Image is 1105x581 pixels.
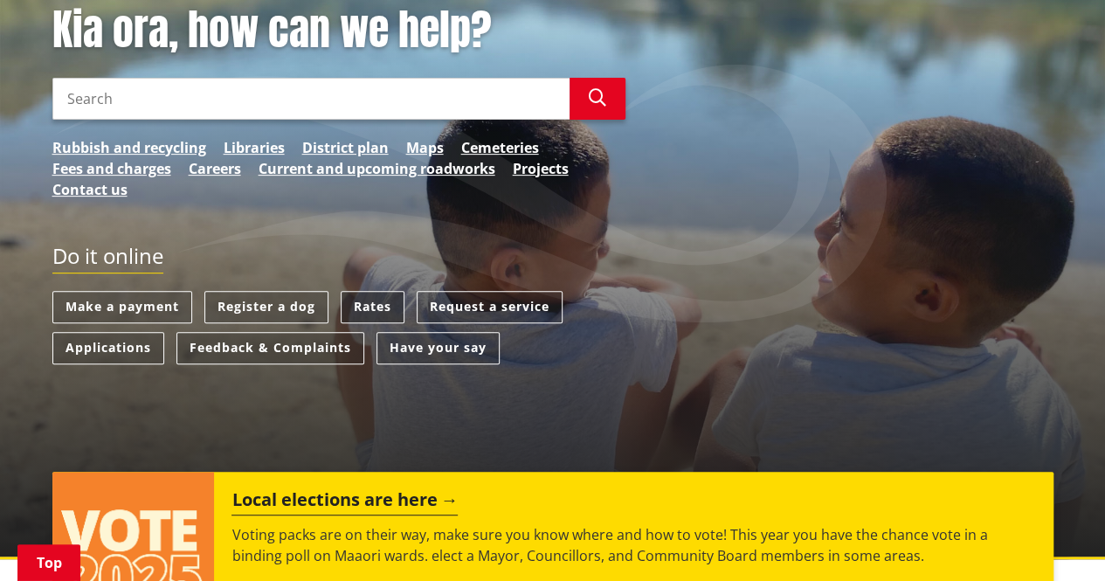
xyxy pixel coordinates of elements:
a: Make a payment [52,291,192,323]
h1: Kia ora, how can we help? [52,5,625,56]
a: Top [17,544,80,581]
h2: Do it online [52,244,163,274]
a: Maps [406,137,444,158]
a: District plan [302,137,389,158]
iframe: Messenger Launcher [1025,508,1088,571]
a: Libraries [224,137,285,158]
p: Voting packs are on their way, make sure you know where and how to vote! This year you have the c... [231,524,1035,566]
a: Contact us [52,179,128,200]
a: Request a service [417,291,563,323]
h2: Local elections are here [231,489,458,515]
input: Search input [52,78,570,120]
a: Rates [341,291,404,323]
a: Current and upcoming roadworks [259,158,495,179]
a: Feedback & Complaints [176,332,364,364]
a: Have your say [376,332,500,364]
a: Careers [189,158,241,179]
a: Fees and charges [52,158,171,179]
a: Applications [52,332,164,364]
a: Projects [513,158,569,179]
a: Register a dog [204,291,328,323]
a: Cemeteries [461,137,539,158]
a: Rubbish and recycling [52,137,206,158]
